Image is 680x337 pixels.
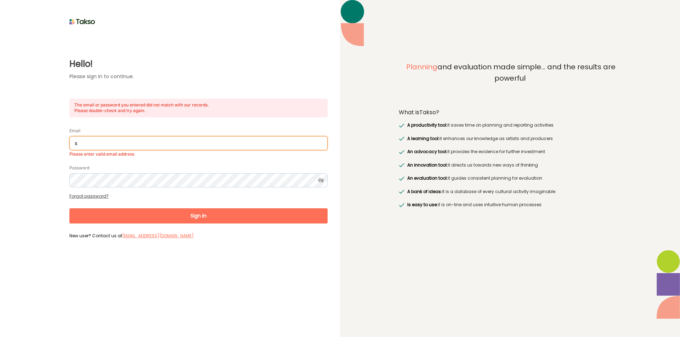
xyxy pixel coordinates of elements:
span: Planning [406,62,437,72]
label: [EMAIL_ADDRESS][DOMAIN_NAME] [122,232,194,239]
span: A productivity tool: [407,122,447,128]
label: it saves time on planning and reporting activities [406,122,553,129]
label: Hello! [69,58,328,70]
label: The email or password you entered did not match with our records. Please double-check and try again. [74,102,222,114]
a: [EMAIL_ADDRESS][DOMAIN_NAME] [122,233,194,239]
label: it provides the evidence for further investment [406,148,545,155]
img: greenRight [399,150,404,154]
span: An evaluation tool: [407,175,448,181]
label: Please sign in to continue. [69,73,328,80]
label: Password [69,165,89,171]
label: it directs us towards new ways of thinking [406,162,538,169]
span: A bank of ideas: [407,188,442,194]
img: greenRight [399,176,404,181]
span: An innovation tool: [407,162,448,168]
img: greenRight [399,163,404,167]
div: Please enter valid email address [69,151,328,157]
span: Is easy to use: [407,202,438,208]
label: it is a database of every cultural activity imaginable [406,188,555,195]
label: it guides consistent planning for evaluation [406,175,542,182]
label: What is [399,109,439,116]
label: Email [69,128,80,134]
img: greenRight [399,190,404,194]
img: greenRight [399,123,404,128]
label: New user? Contact us at [69,232,328,239]
span: A learning tool: [407,135,440,141]
span: An advocacy tool: [407,149,447,155]
img: taksoLoginLogo [69,16,95,27]
button: Sign In [69,208,328,223]
label: it is on-line and uses intuitive human processes [406,201,541,208]
a: Forgot password? [69,193,109,199]
label: and evaluation made simple... and the results are powerful [399,62,621,100]
input: Email [69,136,328,150]
img: greenRight [399,136,404,141]
label: it enhances our knowledge as artists and producers [406,135,552,142]
img: greenRight [399,203,404,207]
span: Takso? [419,108,439,116]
